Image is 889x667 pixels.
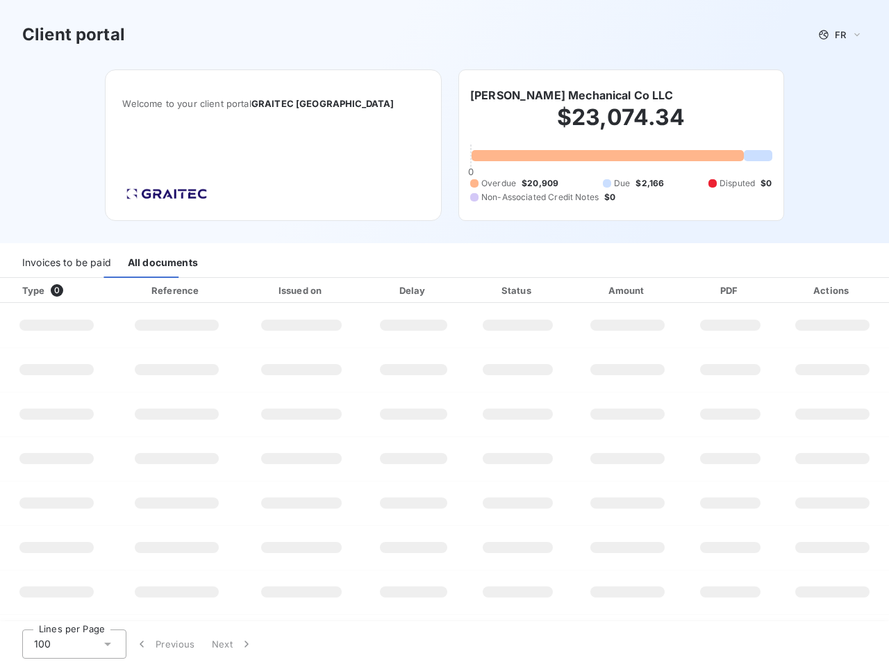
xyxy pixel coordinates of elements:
[835,29,846,40] span: FR
[128,249,198,278] div: All documents
[467,283,568,297] div: Status
[470,104,772,145] h2: $23,074.34
[251,98,394,109] span: GRAITEC [GEOGRAPHIC_DATA]
[468,166,474,177] span: 0
[126,629,203,659] button: Previous
[122,98,424,109] span: Welcome to your client portal
[687,283,773,297] div: PDF
[365,283,462,297] div: Delay
[574,283,682,297] div: Amount
[614,177,630,190] span: Due
[14,283,110,297] div: Type
[470,87,674,104] h6: [PERSON_NAME] Mechanical Co LLC
[122,184,211,204] img: Company logo
[22,22,125,47] h3: Client portal
[481,177,516,190] span: Overdue
[203,629,262,659] button: Next
[151,285,199,296] div: Reference
[604,191,615,204] span: $0
[22,249,111,278] div: Invoices to be paid
[635,177,664,190] span: $2,166
[481,191,599,204] span: Non-Associated Credit Notes
[51,284,63,297] span: 0
[34,637,51,651] span: 100
[779,283,886,297] div: Actions
[761,177,772,190] span: $0
[522,177,558,190] span: $20,909
[243,283,360,297] div: Issued on
[720,177,755,190] span: Disputed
